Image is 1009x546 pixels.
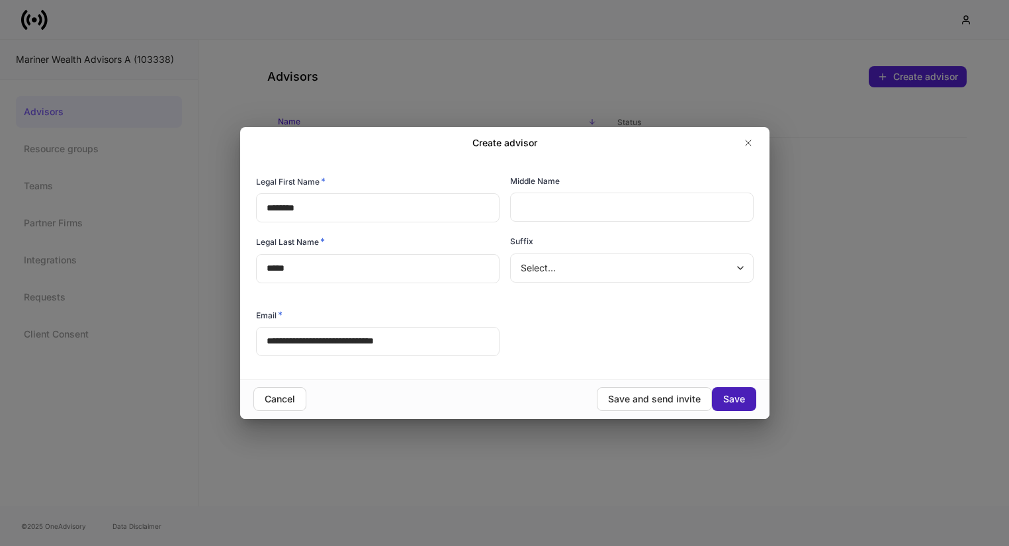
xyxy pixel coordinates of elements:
[608,392,701,406] div: Save and send invite
[472,136,537,150] h2: Create advisor
[597,387,712,411] button: Save and send invite
[256,308,283,322] h6: Email
[253,387,306,411] button: Cancel
[712,387,756,411] button: Save
[265,392,295,406] div: Cancel
[256,175,326,188] h6: Legal First Name
[723,392,745,406] div: Save
[510,253,753,283] div: Select...
[510,235,533,248] h6: Suffix
[256,235,325,248] h6: Legal Last Name
[510,175,560,187] h6: Middle Name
